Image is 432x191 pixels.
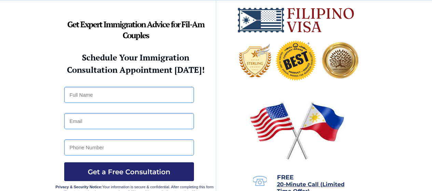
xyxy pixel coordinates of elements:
button: Get a Free Consultation [64,162,194,181]
span: FREE [277,174,294,181]
span: Get a Free Consultation [64,168,194,176]
input: Full Name [64,87,194,103]
strong: Privacy & Security Notice: [56,185,102,189]
strong: Consultation Appointment [DATE]! [67,64,205,75]
input: Email [64,113,194,129]
strong: Schedule Your Immigration [82,52,189,63]
strong: Get Expert Immigration Advice for Fil-Am Couples [67,19,204,41]
input: Phone Number [64,139,194,155]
